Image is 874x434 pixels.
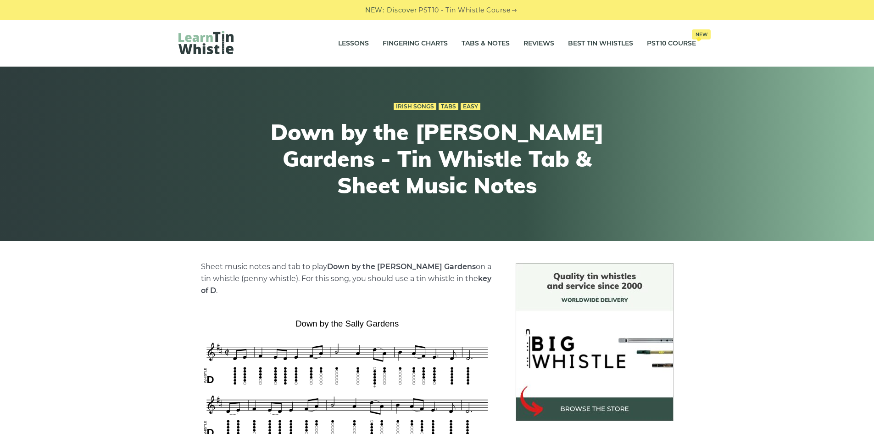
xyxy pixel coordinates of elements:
a: Fingering Charts [383,32,448,55]
img: LearnTinWhistle.com [178,31,234,54]
p: Sheet music notes and tab to play on a tin whistle (penny whistle). For this song, you should use... [201,261,494,297]
a: Irish Songs [394,103,436,110]
strong: key of D [201,274,491,295]
a: Tabs [439,103,458,110]
a: Lessons [338,32,369,55]
img: BigWhistle Tin Whistle Store [516,263,674,421]
a: Tabs & Notes [462,32,510,55]
a: PST10 CourseNew [647,32,696,55]
a: Best Tin Whistles [568,32,633,55]
a: Reviews [523,32,554,55]
a: Easy [461,103,480,110]
span: New [692,29,711,39]
strong: Down by the [PERSON_NAME] Gardens [327,262,476,271]
h1: Down by the [PERSON_NAME] Gardens - Tin Whistle Tab & Sheet Music Notes [268,119,606,198]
